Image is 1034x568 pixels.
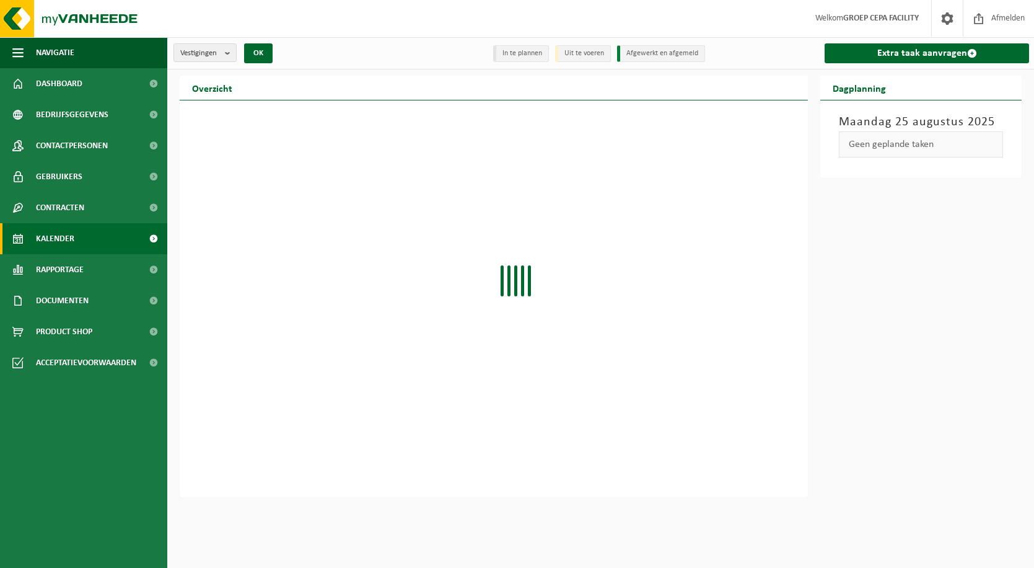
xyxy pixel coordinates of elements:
[555,45,611,62] li: Uit te voeren
[36,347,136,378] span: Acceptatievoorwaarden
[820,76,898,100] h2: Dagplanning
[36,192,84,223] span: Contracten
[244,43,273,63] button: OK
[617,45,705,62] li: Afgewerkt en afgemeld
[180,44,220,63] span: Vestigingen
[36,130,108,161] span: Contactpersonen
[36,254,84,285] span: Rapportage
[36,68,82,99] span: Dashboard
[825,43,1029,63] a: Extra taak aanvragen
[36,37,74,68] span: Navigatie
[180,76,245,100] h2: Overzicht
[36,99,108,130] span: Bedrijfsgegevens
[839,113,1003,131] h3: Maandag 25 augustus 2025
[36,316,92,347] span: Product Shop
[36,223,74,254] span: Kalender
[36,285,89,316] span: Documenten
[839,131,1003,158] div: Geen geplande taken
[36,161,82,192] span: Gebruikers
[843,14,919,23] strong: GROEP CEPA FACILITY
[173,43,237,62] button: Vestigingen
[493,45,549,62] li: In te plannen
